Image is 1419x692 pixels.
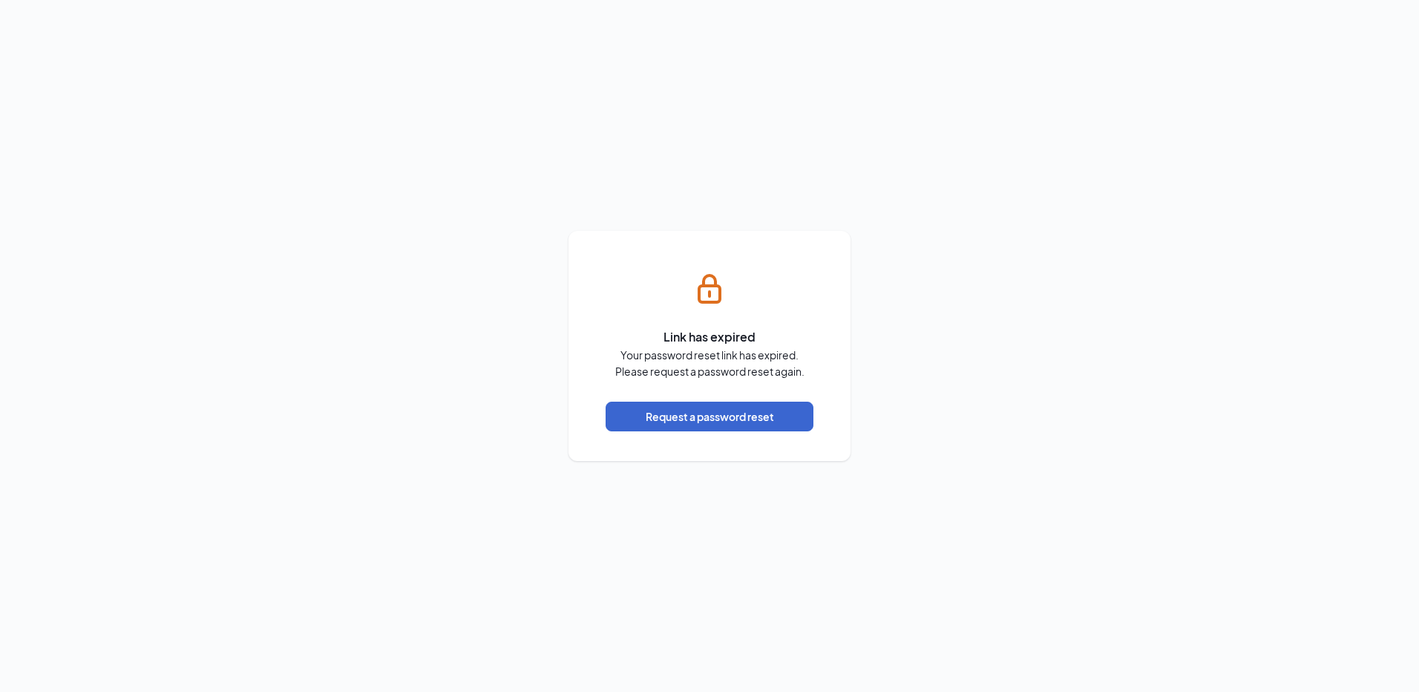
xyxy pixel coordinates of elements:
svg: Lock [692,271,727,307]
span: Link has expired [663,327,756,346]
span: Please request a password reset again. [615,363,804,379]
span: Your password reset link has expired. [620,347,799,363]
button: Request a password reset [606,402,813,431]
